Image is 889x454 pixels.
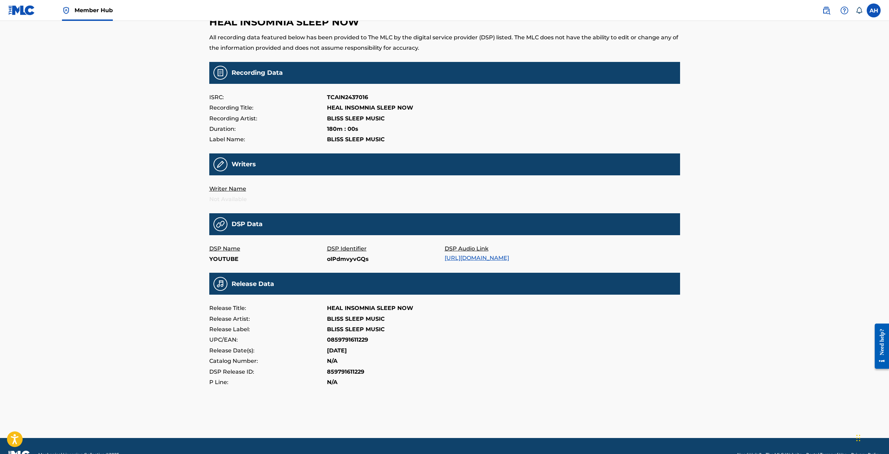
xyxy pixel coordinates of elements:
a: [URL][DOMAIN_NAME] [445,255,509,261]
p: YOUTUBE [209,254,327,264]
h5: Recording Data [232,69,283,77]
iframe: Resource Center [869,318,889,374]
p: 859791611229 [327,367,364,377]
div: Help [837,3,851,17]
p: N/A [327,356,337,366]
img: MLC Logo [8,5,35,15]
p: ISRC: [209,92,327,103]
p: 180m : 00s [327,124,358,134]
h3: HEAL INSOMNIA SLEEP NOW [209,16,680,28]
p: HEAL INSOMNIA SLEEP NOW [327,303,413,313]
p: HEAL INSOMNIA SLEEP NOW [327,103,413,113]
p: P Line: [209,377,327,388]
p: Not Available [209,194,327,205]
img: 75424d043b2694df37d4.png [213,277,227,291]
p: Duration: [209,124,327,134]
p: N/A [327,377,337,388]
div: Notifications [856,7,863,14]
p: Release Title: [209,303,327,313]
iframe: Chat Widget [854,421,889,454]
img: Recording Data [213,66,227,80]
img: help [840,6,849,15]
p: Release Label: [209,324,327,335]
a: Public Search [819,3,833,17]
span: Member Hub [75,6,113,14]
p: BLISS SLEEP MUSIC [327,314,385,324]
p: BLISS SLEEP MUSIC [327,324,385,335]
h5: DSP Data [232,220,263,228]
p: oIPdmvyvGQs [327,254,445,264]
p: Catalog Number: [209,356,327,366]
p: UPC/EAN: [209,335,327,345]
p: DSP Audio Link [445,244,562,254]
img: 31a9e25fa6e13e71f14b.png [213,217,227,231]
img: search [822,6,830,15]
div: User Menu [867,3,881,17]
h5: Release Data [232,280,274,288]
p: DSP Identifier [327,244,445,254]
p: Release Artist: [209,314,327,324]
p: TCAIN2437016 [327,92,368,103]
p: BLISS SLEEP MUSIC [327,134,385,145]
p: Recording Title: [209,103,327,113]
p: DSP Name [209,244,327,254]
div: Drag [856,428,860,448]
p: Release Date(s): [209,345,327,356]
p: Recording Artist: [209,113,327,124]
p: 0859791611229 [327,335,368,345]
p: All recording data featured below has been provided to The MLC by the digital service provider (D... [209,32,680,54]
p: [DATE] [327,345,347,356]
p: Label Name: [209,134,327,145]
p: DSP Release ID: [209,367,327,377]
img: Recording Writers [213,157,227,172]
p: BLISS SLEEP MUSIC [327,113,385,124]
img: Top Rightsholder [62,6,70,15]
p: Writer Name [209,184,327,194]
h5: Writers [232,160,256,168]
